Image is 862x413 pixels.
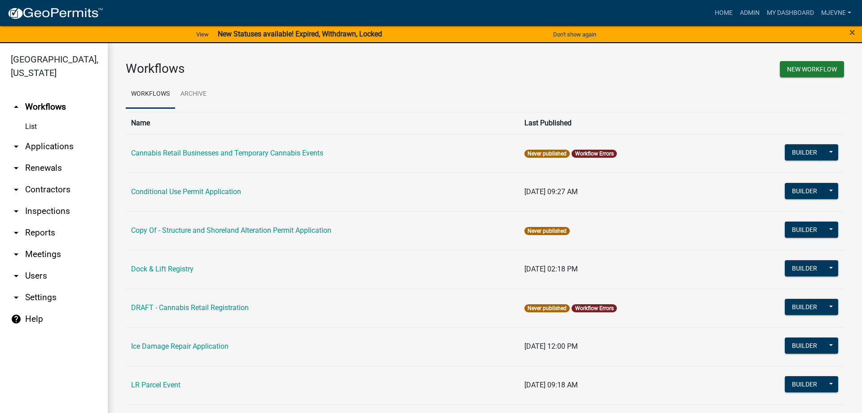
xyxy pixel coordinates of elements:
a: Workflow Errors [575,305,614,311]
a: My Dashboard [763,4,818,22]
i: arrow_drop_down [11,184,22,195]
a: MJevne [818,4,855,22]
span: Never published [524,150,570,158]
a: Admin [736,4,763,22]
a: Home [711,4,736,22]
a: Ice Damage Repair Application [131,342,229,351]
th: Last Published [519,112,727,134]
a: Workflow Errors [575,151,614,157]
span: Never published [524,227,570,235]
span: [DATE] 02:18 PM [524,265,578,273]
i: arrow_drop_down [11,292,22,303]
a: Workflows [126,80,175,109]
button: Builder [785,144,824,160]
a: Archive [175,80,212,109]
span: [DATE] 12:00 PM [524,342,578,351]
button: Builder [785,299,824,315]
i: arrow_drop_down [11,206,22,217]
a: DRAFT - Cannabis Retail Registration [131,303,249,312]
span: × [849,26,855,39]
button: Close [849,27,855,38]
a: Dock & Lift Registry [131,265,194,273]
h3: Workflows [126,61,478,76]
button: New Workflow [780,61,844,77]
button: Builder [785,338,824,354]
a: Cannabis Retail Businesses and Temporary Cannabis Events [131,149,323,157]
button: Builder [785,222,824,238]
button: Builder [785,376,824,392]
i: arrow_drop_down [11,141,22,152]
strong: New Statuses available! Expired, Withdrawn, Locked [218,30,382,38]
th: Name [126,112,519,134]
button: Don't show again [550,27,600,42]
a: View [193,27,212,42]
button: Builder [785,260,824,276]
a: LR Parcel Event [131,381,180,389]
i: arrow_drop_down [11,271,22,281]
a: Conditional Use Permit Application [131,187,241,196]
span: Never published [524,304,570,312]
button: Builder [785,183,824,199]
i: help [11,314,22,324]
i: arrow_drop_down [11,249,22,260]
i: arrow_drop_up [11,102,22,112]
i: arrow_drop_down [11,227,22,238]
span: [DATE] 09:18 AM [524,381,578,389]
a: Copy Of - Structure and Shoreland Alteration Permit Application [131,226,331,235]
i: arrow_drop_down [11,163,22,173]
span: [DATE] 09:27 AM [524,187,578,196]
